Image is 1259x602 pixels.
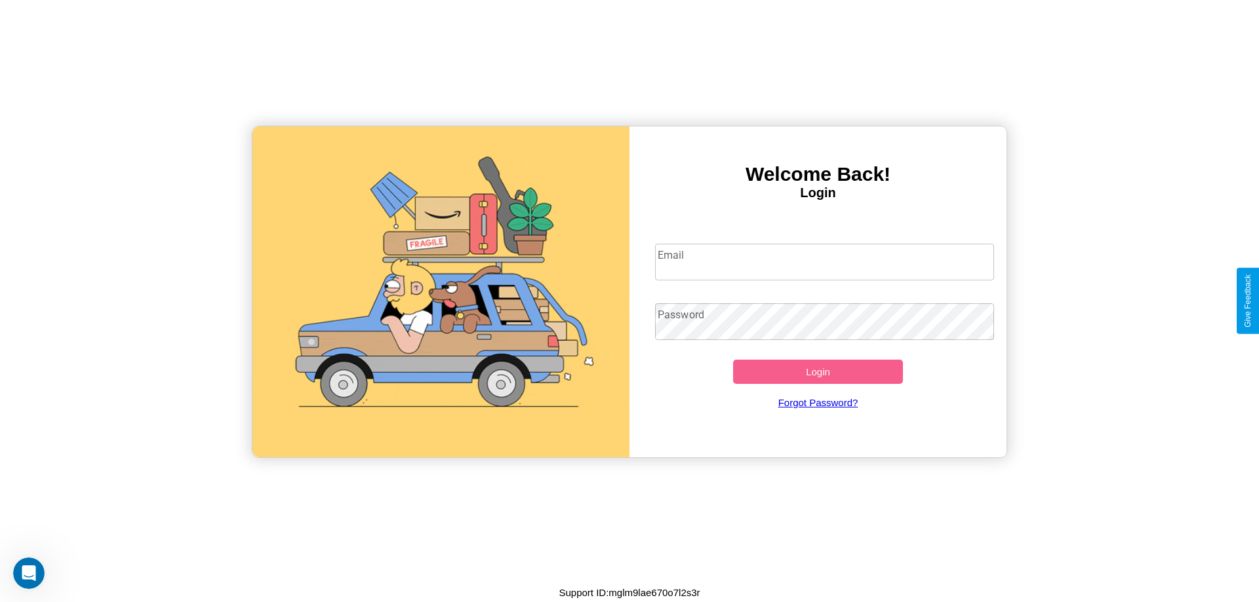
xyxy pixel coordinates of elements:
p: Support ID: mglm9lae670o7l2s3r [559,584,700,601]
iframe: Intercom live chat [13,557,45,589]
div: Give Feedback [1243,274,1252,328]
h3: Welcome Back! [629,163,1007,185]
h4: Login [629,185,1007,200]
button: Login [733,360,903,384]
a: Forgot Password? [649,384,988,421]
img: gif [252,126,629,457]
